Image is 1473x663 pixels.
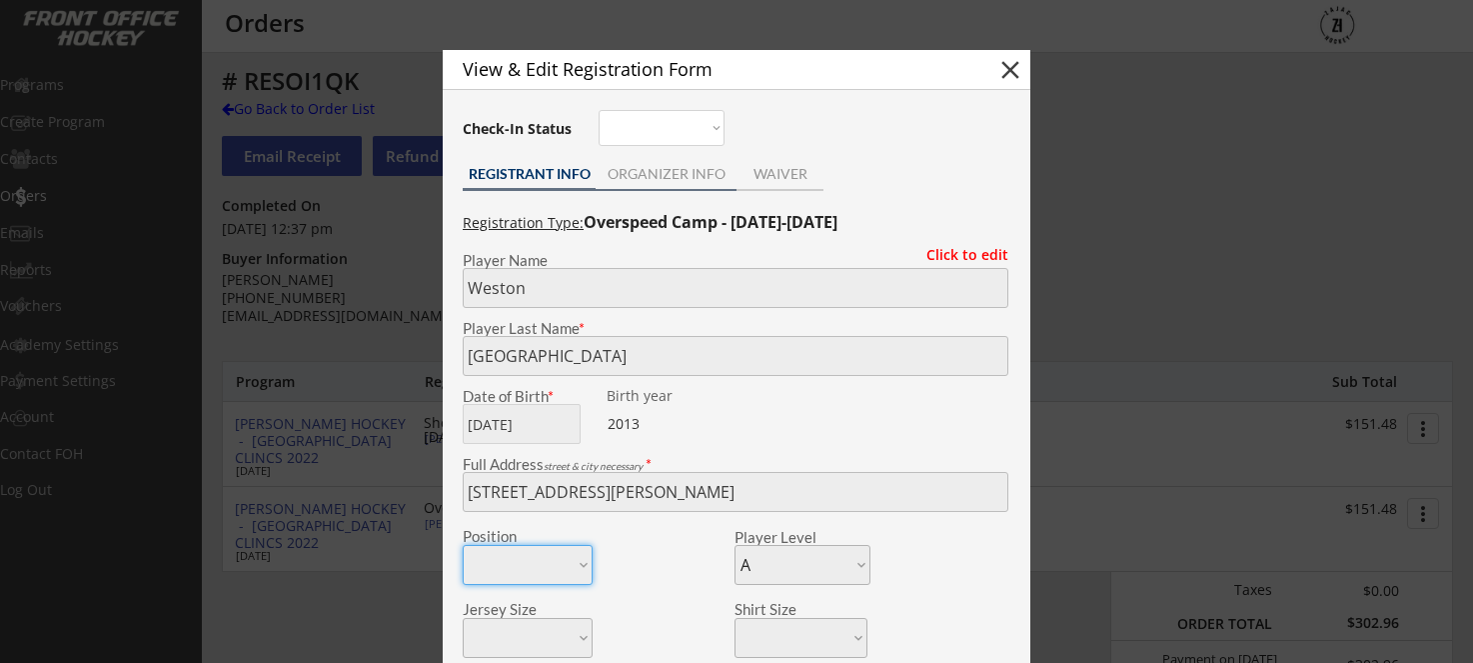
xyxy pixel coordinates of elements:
div: Player Level [735,530,870,545]
div: Date of Birth [463,389,593,404]
button: close [995,55,1025,85]
div: Player Last Name [463,321,1008,336]
em: street & city necessary [544,460,643,472]
strong: Overspeed Camp - [DATE]-[DATE] [584,211,837,233]
div: Player Name [463,253,1008,268]
input: Street, City, Province/State [463,472,1008,512]
div: REGISTRANT INFO [463,167,596,181]
div: Check-In Status [463,122,576,136]
div: Click to edit [911,248,1008,262]
div: 2013 [608,414,733,434]
div: We are transitioning the system to collect and store date of birth instead of just birth year to ... [607,389,732,404]
div: Jersey Size [463,602,566,617]
div: ORGANIZER INFO [596,167,736,181]
div: Position [463,529,566,544]
div: View & Edit Registration Form [463,60,960,78]
div: Full Address [463,457,1008,472]
div: Shirt Size [735,602,837,617]
div: Birth year [607,389,732,403]
u: Registration Type: [463,213,584,232]
div: WAIVER [736,167,823,181]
